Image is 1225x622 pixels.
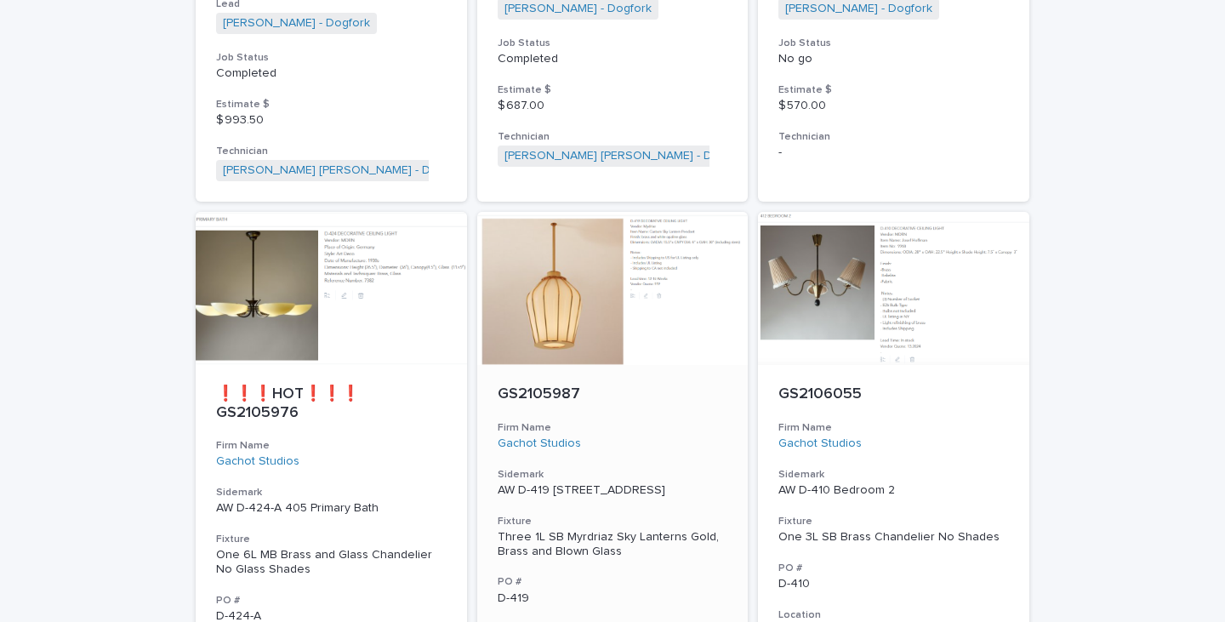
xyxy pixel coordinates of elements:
[216,454,299,469] a: Gachot Studios
[778,562,1009,575] h3: PO #
[778,608,1009,622] h3: Location
[778,530,1009,545] div: One 3L SB Brass Chandelier No Shades
[778,437,862,451] a: Gachot Studios
[216,51,447,65] h3: Job Status
[216,533,447,546] h3: Fixture
[216,594,447,608] h3: PO #
[778,130,1009,144] h3: Technician
[498,421,728,435] h3: Firm Name
[223,163,534,178] a: [PERSON_NAME] [PERSON_NAME] - Dogfork - Technician
[498,130,728,144] h3: Technician
[498,483,728,498] p: AW D-419 [STREET_ADDRESS]
[504,2,652,16] a: [PERSON_NAME] - Dogfork
[778,483,1009,498] p: AW D-410 Bedroom 2
[498,468,728,482] h3: Sidemark
[216,385,447,422] p: ❗❗❗HOT❗❗❗ GS2105976
[216,501,447,516] p: AW D-424-A 405 Primary Bath
[498,575,728,589] h3: PO #
[498,83,728,97] h3: Estimate $
[223,16,370,31] a: [PERSON_NAME] - Dogfork
[778,37,1009,50] h3: Job Status
[498,530,728,559] div: Three 1L SB Myrdriaz Sky Lanterns Gold, Brass and Blown Glass
[778,99,1009,113] p: $ 570.00
[216,548,447,577] div: One 6L MB Brass and Glass Chandelier No Glass Shades
[216,439,447,453] h3: Firm Name
[778,385,1009,404] p: GS2106055
[504,149,816,163] a: [PERSON_NAME] [PERSON_NAME] - Dogfork - Technician
[498,437,581,451] a: Gachot Studios
[778,146,1009,160] p: -
[216,66,447,81] p: Completed
[778,83,1009,97] h3: Estimate $
[216,145,447,158] h3: Technician
[216,486,447,499] h3: Sidemark
[498,515,728,528] h3: Fixture
[778,577,1009,591] p: D-410
[778,52,1009,66] p: No go
[778,421,1009,435] h3: Firm Name
[778,468,1009,482] h3: Sidemark
[216,98,447,111] h3: Estimate $
[498,52,728,66] p: Completed
[498,37,728,50] h3: Job Status
[778,515,1009,528] h3: Fixture
[498,385,728,404] p: GS2105987
[498,591,728,606] p: D-419
[498,99,728,113] p: $ 687.00
[216,113,447,128] p: $ 993.50
[785,2,932,16] a: [PERSON_NAME] - Dogfork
